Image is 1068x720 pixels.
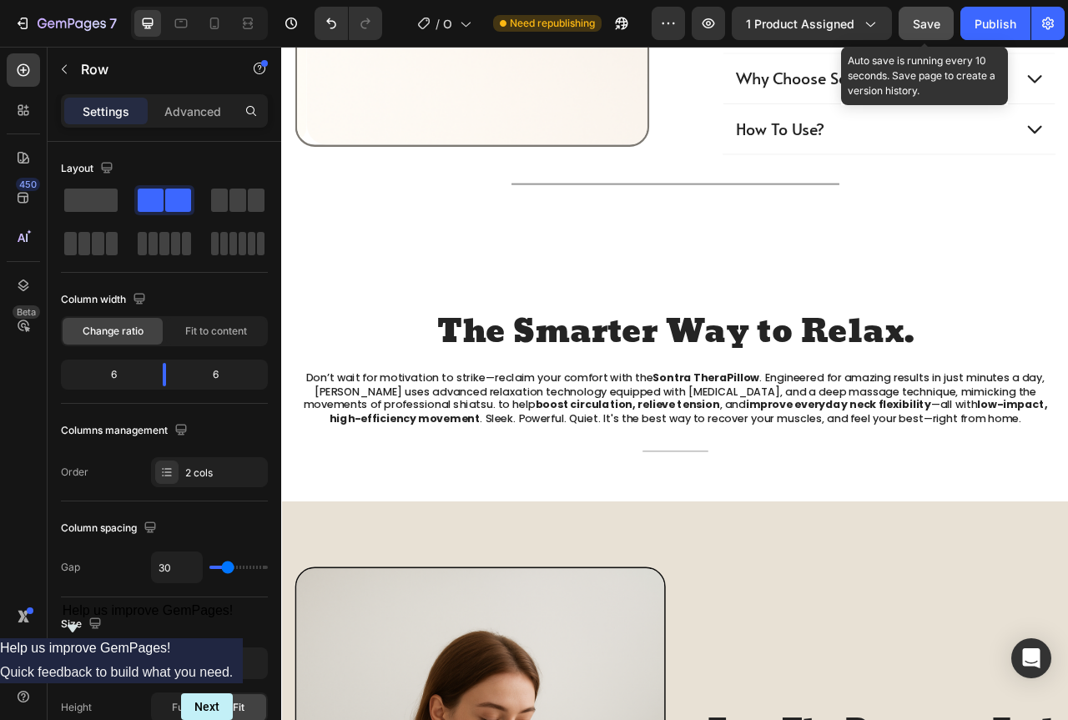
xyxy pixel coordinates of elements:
[14,414,987,483] p: Don’t wait for motivation to strike—reclaim your comfort with the . Engineered for amazing result...
[63,603,234,638] button: Show survey - Help us improve GemPages!
[61,465,88,480] div: Order
[152,552,202,582] input: Auto
[899,7,954,40] button: Save
[13,305,40,319] div: Beta
[233,700,244,715] span: Fit
[185,466,264,481] div: 2 cols
[16,178,40,191] div: 450
[746,15,854,33] span: 1 product assigned
[60,446,975,483] strong: low-impact, high-efficiency movement
[83,103,129,120] p: Settings
[7,7,124,40] button: 7
[436,15,440,33] span: /
[323,446,557,466] strong: boost circulation, relieve tension
[64,363,149,386] div: 6
[164,103,221,120] p: Advanced
[281,47,1068,720] iframe: Design area
[61,289,149,311] div: Column width
[61,517,160,540] div: Column spacing
[63,603,234,617] span: Help us improve GemPages!
[83,324,144,339] span: Change ratio
[577,89,691,118] span: How To Use?
[61,560,80,575] div: Gap
[81,59,223,79] p: Row
[61,158,117,180] div: Layout
[185,324,247,339] span: Fit to content
[510,16,595,31] span: Need republishing
[913,17,940,31] span: Save
[443,15,453,33] span: Optimized Landing Page Template
[1011,638,1051,678] div: Open Intercom Messenger
[732,7,892,40] button: 1 product assigned
[61,420,191,442] div: Columns management
[960,7,1030,40] button: Publish
[179,363,264,386] div: 6
[13,336,989,391] h2: The Smarter Way to Relax.
[472,412,608,431] strong: Sontra TheraPillow
[975,15,1016,33] div: Publish
[315,7,382,40] div: Undo/Redo
[591,446,826,466] strong: improve everyday neck flexibility
[109,13,117,33] p: 7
